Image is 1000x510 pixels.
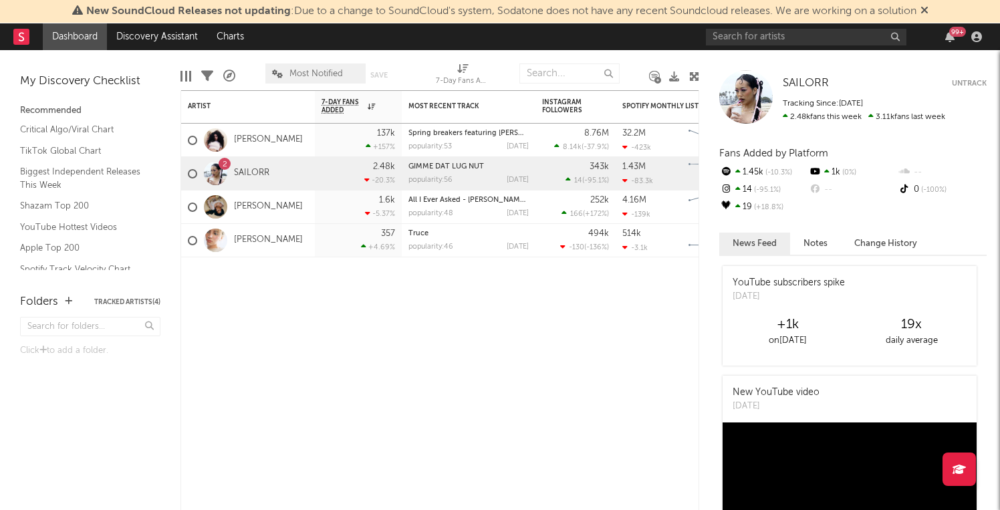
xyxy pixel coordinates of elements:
[408,230,529,237] div: Truce
[377,129,395,138] div: 137k
[322,98,364,114] span: 7-Day Fans Added
[726,333,850,349] div: on [DATE]
[622,143,651,152] div: -423k
[850,333,973,349] div: daily average
[86,6,291,17] span: New SoundCloud Releases not updating
[584,177,607,184] span: -95.1 %
[86,6,916,17] span: : Due to a change to SoundCloud's system, Sodatone does not have any recent Soundcloud releases. ...
[733,400,820,413] div: [DATE]
[682,224,743,257] svg: Chart title
[733,276,845,290] div: YouTube subscribers spike
[622,229,641,238] div: 514k
[20,262,147,277] a: Spotify Track Velocity Chart
[234,168,269,179] a: SAILORR
[408,176,453,184] div: popularity: 56
[733,386,820,400] div: New YouTube video
[949,27,966,37] div: 99 +
[361,243,395,251] div: +4.69 %
[180,57,191,96] div: Edit Columns
[20,294,58,310] div: Folders
[408,163,484,170] a: GIMME DAT LUG NUT
[507,176,529,184] div: [DATE]
[20,199,147,213] a: Shazam Top 200
[622,210,650,219] div: -139k
[20,103,160,119] div: Recommended
[682,124,743,157] svg: Chart title
[808,181,897,199] div: --
[289,70,343,78] span: Most Notified
[590,162,609,171] div: 343k
[188,102,288,110] div: Artist
[584,144,607,151] span: -37.9 %
[783,100,863,108] span: Tracking Since: [DATE]
[566,176,609,184] div: ( )
[719,181,808,199] div: 14
[752,186,781,194] span: -95.1 %
[507,243,529,251] div: [DATE]
[920,6,928,17] span: Dismiss
[560,243,609,251] div: ( )
[586,244,607,251] span: -136 %
[719,199,808,216] div: 19
[370,72,388,79] button: Save
[783,113,862,121] span: 2.48k fans this week
[94,299,160,305] button: Tracked Artists(4)
[945,31,955,42] button: 99+
[364,176,395,184] div: -20.3 %
[584,129,609,138] div: 8.76M
[898,164,987,181] div: --
[783,113,945,121] span: 3.11k fans last week
[570,211,583,218] span: 166
[379,196,395,205] div: 1.6k
[706,29,906,45] input: Search for artists
[682,157,743,190] svg: Chart title
[20,343,160,359] div: Click to add a folder.
[408,243,453,251] div: popularity: 46
[719,164,808,181] div: 1.45k
[574,177,582,184] span: 14
[436,74,489,90] div: 7-Day Fans Added (7-Day Fans Added)
[783,78,829,89] span: SAILORR
[542,98,589,114] div: Instagram Followers
[952,77,987,90] button: Untrack
[408,210,453,217] div: popularity: 48
[622,243,648,252] div: -3.1k
[850,317,973,333] div: 19 x
[408,130,529,137] div: Spring breakers featuring kesha
[561,209,609,218] div: ( )
[408,197,549,204] a: All I Ever Asked - [PERSON_NAME] Remix
[43,23,107,50] a: Dashboard
[365,209,395,218] div: -5.37 %
[622,129,646,138] div: 32.2M
[507,143,529,150] div: [DATE]
[507,210,529,217] div: [DATE]
[622,102,723,110] div: Spotify Monthly Listeners
[408,197,529,204] div: All I Ever Asked - Zerb Remix
[201,57,213,96] div: Filters
[381,229,395,238] div: 357
[234,134,303,146] a: [PERSON_NAME]
[20,164,147,192] a: Biggest Independent Releases This Week
[234,201,303,213] a: [PERSON_NAME]
[790,233,841,255] button: Notes
[408,143,452,150] div: popularity: 53
[719,148,828,158] span: Fans Added by Platform
[622,196,646,205] div: 4.16M
[569,244,584,251] span: -130
[682,190,743,224] svg: Chart title
[585,211,607,218] span: +172 %
[408,230,428,237] a: Truce
[752,204,783,211] span: +18.8 %
[408,102,509,110] div: Most Recent Track
[20,317,160,336] input: Search for folders...
[234,235,303,246] a: [PERSON_NAME]
[20,144,147,158] a: TikTok Global Chart
[223,57,235,96] div: A&R Pipeline
[20,74,160,90] div: My Discovery Checklist
[733,290,845,303] div: [DATE]
[20,122,147,137] a: Critical Algo/Viral Chart
[783,77,829,90] a: SAILORR
[563,144,582,151] span: 8.14k
[20,241,147,255] a: Apple Top 200
[841,233,930,255] button: Change History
